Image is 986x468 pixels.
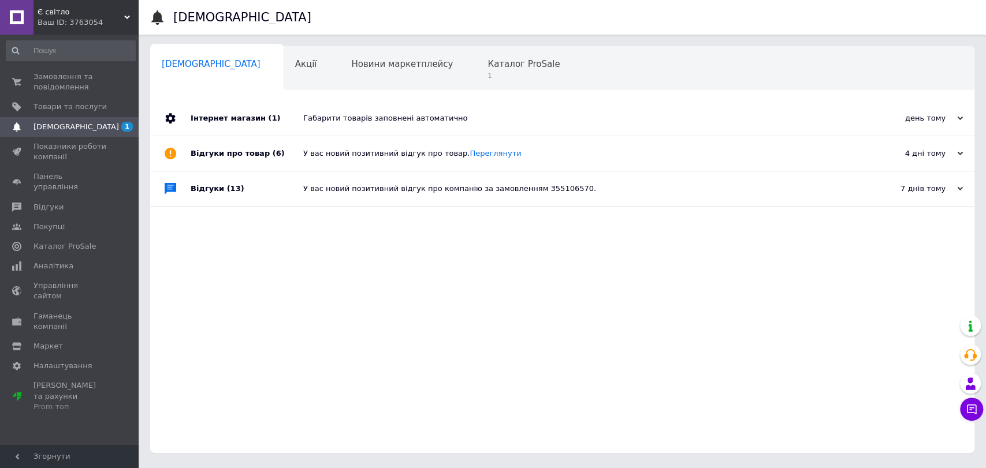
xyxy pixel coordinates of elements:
[227,184,244,193] span: (13)
[34,72,107,92] span: Замовлення та повідомлення
[6,40,136,61] input: Пошук
[488,72,560,80] span: 1
[191,101,303,136] div: Інтернет магазин
[38,17,139,28] div: Ваш ID: 3763054
[191,171,303,206] div: Відгуки
[34,141,107,162] span: Показники роботи компанії
[34,361,92,371] span: Налаштування
[295,59,317,69] span: Акції
[34,222,65,232] span: Покупці
[34,341,63,351] span: Маркет
[121,122,133,132] span: 1
[34,380,107,412] span: [PERSON_NAME] та рахунки
[38,7,124,17] span: Є світло
[273,149,285,158] span: (6)
[34,280,107,301] span: Управління сайтом
[34,261,73,271] span: Аналітика
[303,113,847,123] div: Габарити товарів заповнені автоматично
[162,59,261,69] span: [DEMOGRAPHIC_DATA]
[34,102,107,112] span: Товари та послуги
[191,136,303,171] div: Відгуки про товар
[34,402,107,412] div: Prom топ
[34,241,96,252] span: Каталог ProSale
[847,148,963,159] div: 4 дні тому
[303,184,847,194] div: У вас новий позитивний відгук про компанію за замовленням 355106570.
[34,202,64,212] span: Відгуки
[34,171,107,192] span: Панель управління
[303,148,847,159] div: У вас новий позитивний відгук про товар.
[34,122,119,132] span: [DEMOGRAPHIC_DATA]
[351,59,453,69] span: Новини маркетплейсу
[173,10,311,24] h1: [DEMOGRAPHIC_DATA]
[470,149,521,158] a: Переглянути
[960,398,983,421] button: Чат з покупцем
[488,59,560,69] span: Каталог ProSale
[847,113,963,123] div: день тому
[847,184,963,194] div: 7 днів тому
[34,311,107,332] span: Гаманець компанії
[268,114,280,122] span: (1)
